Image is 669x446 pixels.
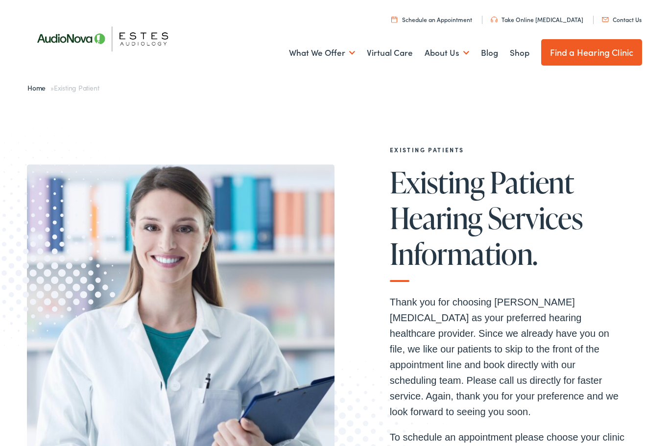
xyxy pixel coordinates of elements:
p: Thank you for choosing [PERSON_NAME] [MEDICAL_DATA] as your preferred hearing healthcare provider... [390,294,625,420]
a: About Us [425,35,469,71]
a: Contact Us [602,15,642,23]
a: Take Online [MEDICAL_DATA] [491,15,583,23]
img: utility icon [491,17,498,23]
span: » [27,83,99,93]
span: Information. [390,237,538,270]
span: Hearing [390,202,482,234]
span: Services [488,202,583,234]
span: Patient [490,166,574,198]
span: Existing Patient [54,83,99,93]
a: Schedule an Appointment [391,15,472,23]
a: What We Offer [289,35,355,71]
img: utility icon [602,17,609,22]
img: utility icon [391,16,397,23]
h2: EXISTING PATIENTS [390,146,625,153]
a: Blog [481,35,498,71]
a: Virtual Care [367,35,413,71]
span: Existing [390,166,484,198]
a: Home [27,83,50,93]
a: Find a Hearing Clinic [541,39,643,66]
a: Shop [510,35,529,71]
